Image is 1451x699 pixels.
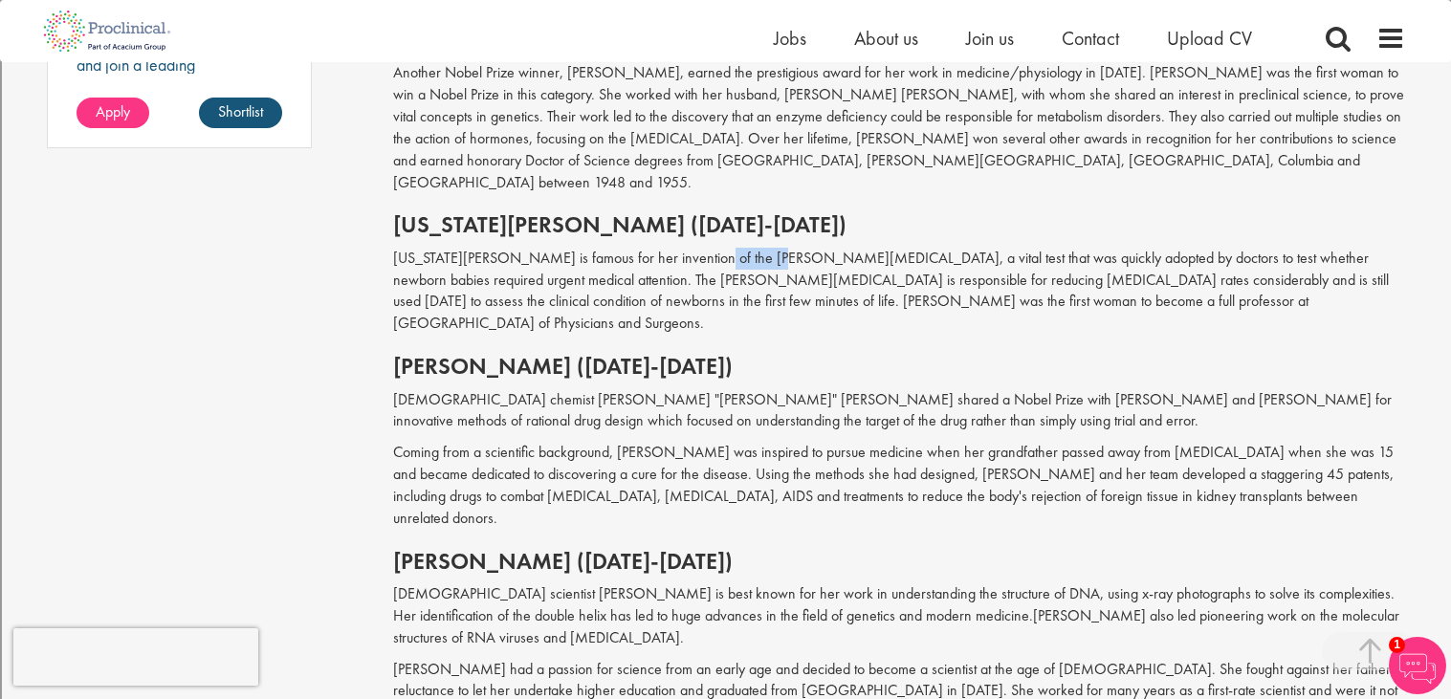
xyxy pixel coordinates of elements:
span: 1 [1389,637,1405,653]
a: Jobs [774,26,806,51]
div: Sort New > Old [8,62,1443,79]
div: Sign out [8,131,1443,148]
a: About us [854,26,918,51]
div: Options [8,114,1443,131]
div: Move To ... [8,79,1443,97]
div: Home [8,8,400,25]
a: Upload CV [1167,26,1252,51]
a: Join us [966,26,1014,51]
div: Delete [8,97,1443,114]
a: Contact [1062,26,1119,51]
div: Sort A > Z [8,45,1443,62]
img: Chatbot [1389,637,1446,694]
